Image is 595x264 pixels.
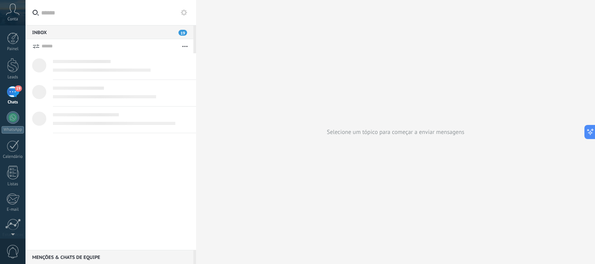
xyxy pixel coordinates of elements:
div: Listas [2,182,24,187]
span: 19 [15,85,22,92]
button: Mais [176,39,193,53]
span: 19 [178,30,187,36]
div: Painel [2,47,24,52]
div: Leads [2,75,24,80]
div: Calendário [2,154,24,159]
span: Conta [7,17,18,22]
div: Inbox [25,25,193,39]
div: WhatsApp [2,126,24,134]
div: Chats [2,100,24,105]
div: E-mail [2,207,24,212]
